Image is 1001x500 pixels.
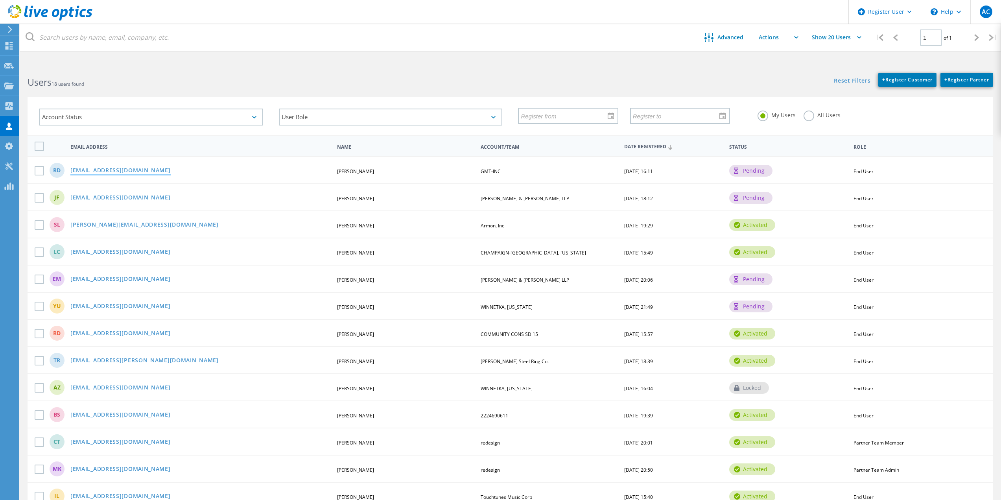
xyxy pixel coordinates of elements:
[53,439,60,445] span: CT
[337,277,374,283] span: [PERSON_NAME]
[854,385,874,392] span: End User
[729,436,775,448] div: activated
[20,24,693,51] input: Search users by name, email, company, etc.
[944,76,948,83] b: +
[624,222,653,229] span: [DATE] 19:29
[481,195,569,202] span: [PERSON_NAME] & [PERSON_NAME] LLP
[481,331,538,338] span: COMMUNITY CONS SD 15
[940,73,993,87] a: +Register Partner
[624,144,723,149] span: Date Registered
[337,249,374,256] span: [PERSON_NAME]
[54,493,59,499] span: IL
[624,385,653,392] span: [DATE] 16:04
[337,145,474,149] span: Name
[70,145,330,149] span: Email Address
[53,249,60,255] span: LC
[624,195,653,202] span: [DATE] 18:12
[337,331,374,338] span: [PERSON_NAME]
[481,249,586,256] span: CHAMPAIGN-[GEOGRAPHIC_DATA], [US_STATE]
[337,222,374,229] span: [PERSON_NAME]
[729,328,775,339] div: activated
[70,195,171,201] a: [EMAIL_ADDRESS][DOMAIN_NAME]
[52,81,84,87] span: 18 users found
[70,168,171,174] a: [EMAIL_ADDRESS][DOMAIN_NAME]
[624,277,653,283] span: [DATE] 20:06
[337,168,374,175] span: [PERSON_NAME]
[337,412,374,419] span: [PERSON_NAME]
[28,76,52,89] b: Users
[54,195,59,200] span: JF
[337,195,374,202] span: [PERSON_NAME]
[70,358,219,364] a: [EMAIL_ADDRESS][PERSON_NAME][DOMAIN_NAME]
[481,385,533,392] span: WINNETKA, [US_STATE]
[53,358,60,363] span: TR
[624,467,653,473] span: [DATE] 20:50
[729,219,775,231] div: activated
[854,222,874,229] span: End User
[982,9,990,15] span: AC
[54,222,60,227] span: SL
[53,303,61,309] span: YU
[70,276,171,283] a: [EMAIL_ADDRESS][DOMAIN_NAME]
[624,168,653,175] span: [DATE] 16:11
[624,412,653,419] span: [DATE] 19:39
[70,412,171,419] a: [EMAIL_ADDRESS][DOMAIN_NAME]
[70,222,219,229] a: [PERSON_NAME][EMAIL_ADDRESS][DOMAIN_NAME]
[854,249,874,256] span: End User
[729,409,775,421] div: activated
[878,73,936,87] a: +Register Customer
[834,78,870,85] a: Reset Filters
[279,109,503,125] div: User Role
[871,24,887,52] div: |
[944,76,989,83] span: Register Partner
[729,192,772,204] div: pending
[481,277,569,283] span: [PERSON_NAME] & [PERSON_NAME] LLP
[729,273,772,285] div: pending
[53,412,60,417] span: BS
[624,331,653,338] span: [DATE] 15:57
[624,439,653,446] span: [DATE] 20:01
[931,8,938,15] svg: \n
[854,168,874,175] span: End User
[729,301,772,312] div: pending
[337,385,374,392] span: [PERSON_NAME]
[70,466,171,473] a: [EMAIL_ADDRESS][DOMAIN_NAME]
[854,439,904,446] span: Partner Team Member
[70,385,171,391] a: [EMAIL_ADDRESS][DOMAIN_NAME]
[70,330,171,337] a: [EMAIL_ADDRESS][DOMAIN_NAME]
[481,304,533,310] span: WINNETKA, [US_STATE]
[624,249,653,256] span: [DATE] 15:49
[717,35,743,40] span: Advanced
[882,76,885,83] b: +
[8,17,92,22] a: Live Optics Dashboard
[854,145,981,149] span: Role
[854,277,874,283] span: End User
[337,439,374,446] span: [PERSON_NAME]
[39,109,263,125] div: Account Status
[729,145,847,149] span: Status
[882,76,933,83] span: Register Customer
[481,467,500,473] span: redesign
[481,358,549,365] span: [PERSON_NAME] Steel Ring Co.
[624,358,653,365] span: [DATE] 18:39
[854,358,874,365] span: End User
[624,304,653,310] span: [DATE] 21:49
[944,35,952,41] span: of 1
[854,467,899,473] span: Partner Team Admin
[70,439,171,446] a: [EMAIL_ADDRESS][DOMAIN_NAME]
[53,385,61,390] span: AZ
[729,246,775,258] div: activated
[70,493,171,500] a: [EMAIL_ADDRESS][DOMAIN_NAME]
[337,304,374,310] span: [PERSON_NAME]
[985,24,1001,52] div: |
[337,467,374,473] span: [PERSON_NAME]
[854,331,874,338] span: End User
[337,358,374,365] span: [PERSON_NAME]
[854,195,874,202] span: End User
[481,439,500,446] span: redesign
[481,412,508,419] span: 2224690611
[481,168,501,175] span: GMT-INC
[519,108,612,123] input: Register from
[70,249,171,256] a: [EMAIL_ADDRESS][DOMAIN_NAME]
[729,463,775,475] div: activated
